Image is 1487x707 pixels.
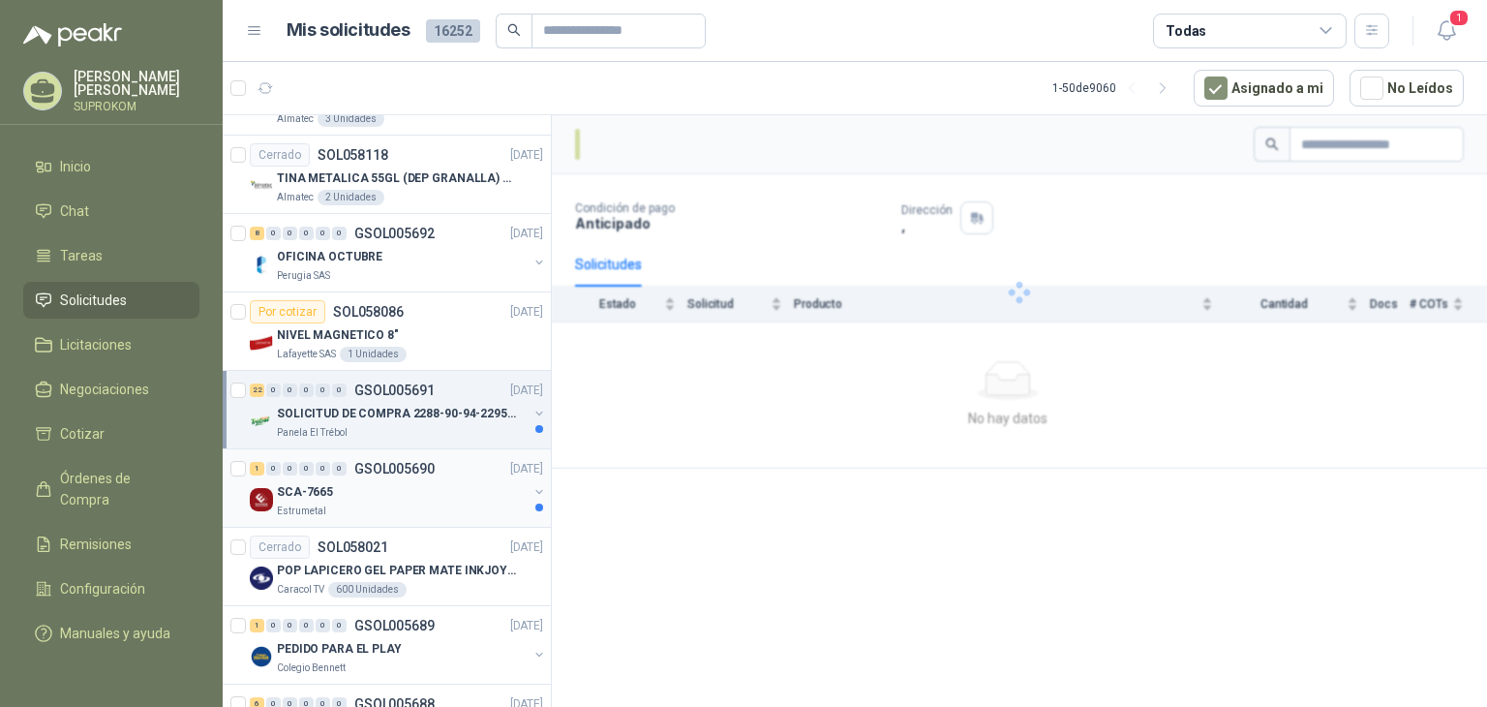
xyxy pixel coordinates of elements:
[299,227,314,240] div: 0
[316,384,330,397] div: 0
[23,415,199,452] a: Cotizar
[250,253,273,276] img: Company Logo
[354,384,435,397] p: GSOL005691
[23,23,122,46] img: Logo peakr
[316,619,330,632] div: 0
[60,534,132,555] span: Remisiones
[60,290,127,311] span: Solicitudes
[1350,70,1464,107] button: No Leídos
[60,468,181,510] span: Órdenes de Compra
[60,423,105,445] span: Cotizar
[340,347,407,362] div: 1 Unidades
[277,425,348,441] p: Panela El Trébol
[318,540,388,554] p: SOL058021
[23,193,199,230] a: Chat
[510,617,543,635] p: [DATE]
[60,379,149,400] span: Negociaciones
[1429,14,1464,48] button: 1
[277,562,518,580] p: POP LAPICERO GEL PAPER MATE INKJOY 0.7 (Revisar el adjunto)
[277,190,314,205] p: Almatec
[277,169,518,188] p: TINA METALICA 55GL (DEP GRANALLA) CON TAPA
[250,143,310,167] div: Cerrado
[74,101,199,112] p: SUPROKOM
[266,227,281,240] div: 0
[1448,9,1470,27] span: 1
[283,619,297,632] div: 0
[426,19,480,43] span: 16252
[277,326,399,345] p: NIVEL MAGNETICO 8"
[266,384,281,397] div: 0
[250,384,264,397] div: 22
[250,331,273,354] img: Company Logo
[60,578,145,599] span: Configuración
[510,146,543,165] p: [DATE]
[250,536,310,559] div: Cerrado
[250,614,547,676] a: 1 0 0 0 0 0 GSOL005689[DATE] Company LogoPEDIDO PARA EL PLAYColegio Bennett
[266,619,281,632] div: 0
[332,227,347,240] div: 0
[510,538,543,557] p: [DATE]
[250,619,264,632] div: 1
[23,371,199,408] a: Negociaciones
[74,70,199,97] p: [PERSON_NAME] [PERSON_NAME]
[277,504,326,519] p: Estrumetal
[250,462,264,476] div: 1
[318,111,384,127] div: 3 Unidades
[23,615,199,652] a: Manuales y ayuda
[299,384,314,397] div: 0
[277,405,518,423] p: SOLICITUD DE COMPRA 2288-90-94-2295-96-2301-02-04
[332,619,347,632] div: 0
[23,326,199,363] a: Licitaciones
[277,347,336,362] p: Lafayette SAS
[60,156,91,177] span: Inicio
[60,200,89,222] span: Chat
[250,227,264,240] div: 8
[250,222,547,284] a: 8 0 0 0 0 0 GSOL005692[DATE] Company LogoOFICINA OCTUBREPerugia SAS
[250,645,273,668] img: Company Logo
[250,379,547,441] a: 22 0 0 0 0 0 GSOL005691[DATE] Company LogoSOLICITUD DE COMPRA 2288-90-94-2295-96-2301-02-04Panela...
[223,528,551,606] a: CerradoSOL058021[DATE] Company LogoPOP LAPICERO GEL PAPER MATE INKJOY 0.7 (Revisar el adjunto)Car...
[23,237,199,274] a: Tareas
[277,268,330,284] p: Perugia SAS
[250,567,273,590] img: Company Logo
[318,190,384,205] div: 2 Unidades
[23,570,199,607] a: Configuración
[250,300,325,323] div: Por cotizar
[328,582,407,598] div: 600 Unidades
[354,619,435,632] p: GSOL005689
[299,619,314,632] div: 0
[1166,20,1206,42] div: Todas
[316,227,330,240] div: 0
[23,148,199,185] a: Inicio
[277,582,324,598] p: Caracol TV
[510,460,543,478] p: [DATE]
[277,661,346,676] p: Colegio Bennett
[277,483,333,502] p: SCA-7665
[332,462,347,476] div: 0
[318,148,388,162] p: SOL058118
[332,384,347,397] div: 0
[277,248,382,266] p: OFICINA OCTUBRE
[223,292,551,371] a: Por cotizarSOL058086[DATE] Company LogoNIVEL MAGNETICO 8"Lafayette SAS1 Unidades
[283,384,297,397] div: 0
[283,227,297,240] div: 0
[60,623,170,644] span: Manuales y ayuda
[507,23,521,37] span: search
[60,245,103,266] span: Tareas
[277,640,402,659] p: PEDIDO PARA EL PLAY
[23,460,199,518] a: Órdenes de Compra
[283,462,297,476] div: 0
[250,174,273,198] img: Company Logo
[250,457,547,519] a: 1 0 0 0 0 0 GSOL005690[DATE] Company LogoSCA-7665Estrumetal
[354,462,435,476] p: GSOL005690
[60,334,132,355] span: Licitaciones
[277,111,314,127] p: Almatec
[316,462,330,476] div: 0
[250,410,273,433] img: Company Logo
[299,462,314,476] div: 0
[354,227,435,240] p: GSOL005692
[223,136,551,214] a: CerradoSOL058118[DATE] Company LogoTINA METALICA 55GL (DEP GRANALLA) CON TAPAAlmatec2 Unidades
[510,303,543,322] p: [DATE]
[23,282,199,319] a: Solicitudes
[1052,73,1178,104] div: 1 - 50 de 9060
